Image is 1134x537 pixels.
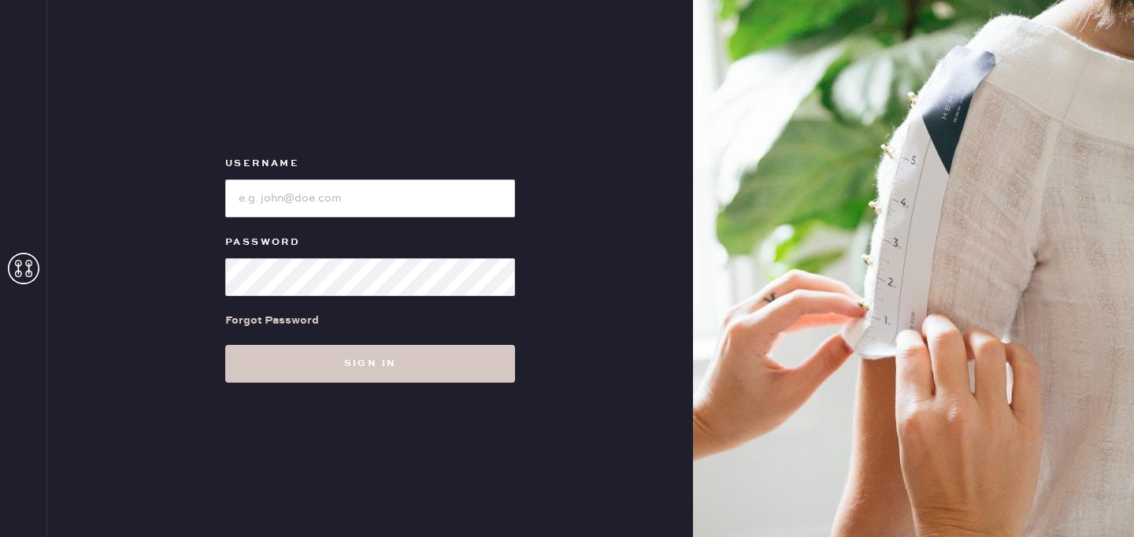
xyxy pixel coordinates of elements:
label: Password [225,233,515,252]
input: e.g. john@doe.com [225,180,515,217]
button: Sign in [225,345,515,383]
label: Username [225,154,515,173]
div: Forgot Password [225,312,319,329]
a: Forgot Password [225,296,319,345]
